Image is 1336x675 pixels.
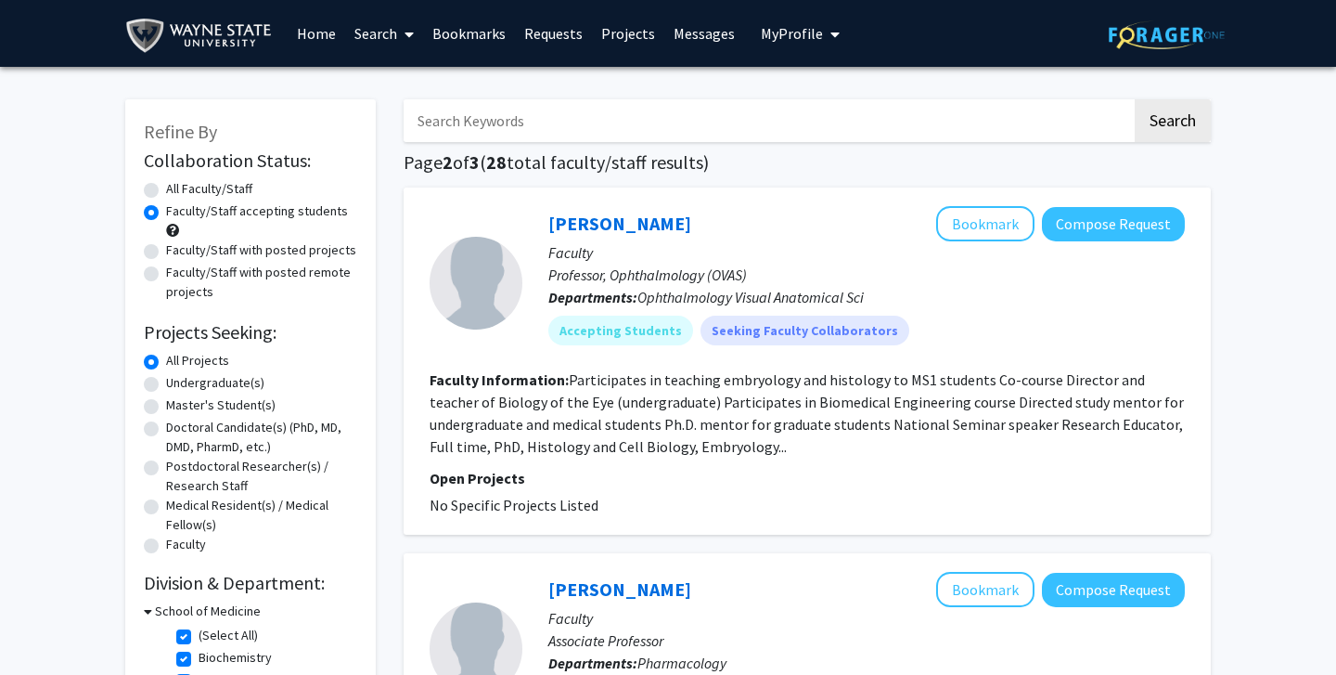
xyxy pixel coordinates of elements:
a: [PERSON_NAME] [548,212,691,235]
button: Add Ryan Mohan to Bookmarks [936,572,1034,607]
label: Postdoctoral Researcher(s) / Research Staff [166,457,357,496]
label: Medical Resident(s) / Medical Fellow(s) [166,496,357,535]
span: 2 [443,150,453,174]
a: Requests [515,1,592,66]
span: 28 [486,150,507,174]
button: Search [1135,99,1211,142]
a: Projects [592,1,664,66]
span: My Profile [761,24,823,43]
img: ForagerOne Logo [1109,20,1225,49]
label: Faculty/Staff accepting students [166,201,348,221]
span: Ophthalmology Visual Anatomical Sci [637,288,864,306]
mat-chip: Seeking Faculty Collaborators [700,316,909,345]
h3: School of Medicine [155,602,261,621]
h2: Collaboration Status: [144,149,357,172]
a: Messages [664,1,744,66]
p: Professor, Ophthalmology (OVAS) [548,264,1185,286]
label: Doctoral Candidate(s) (PhD, MD, DMD, PharmD, etc.) [166,418,357,457]
label: Biochemistry [199,648,272,668]
a: Bookmarks [423,1,515,66]
p: Faculty [548,241,1185,264]
fg-read-more: Participates in teaching embryology and histology to MS1 students Co-course Director and teacher ... [430,370,1184,456]
img: Wayne State University Logo [125,15,280,57]
b: Faculty Information: [430,370,569,389]
label: Undergraduate(s) [166,373,264,393]
label: Faculty [166,535,206,554]
a: Search [345,1,423,66]
mat-chip: Accepting Students [548,316,693,345]
label: Master's Student(s) [166,396,276,415]
span: Pharmacology [637,654,726,672]
p: Faculty [548,607,1185,630]
iframe: Chat [14,591,79,661]
input: Search Keywords [404,99,1132,142]
span: No Specific Projects Listed [430,496,598,514]
label: (Select All) [199,626,258,645]
h2: Projects Seeking: [144,321,357,344]
a: [PERSON_NAME] [548,578,691,601]
label: Faculty/Staff with posted remote projects [166,263,357,302]
p: Associate Professor [548,630,1185,652]
h2: Division & Department: [144,572,357,594]
label: All Projects [166,351,229,370]
a: Home [288,1,345,66]
button: Compose Request to Bruce Berkowitz [1042,207,1185,241]
p: Open Projects [430,467,1185,489]
b: Departments: [548,288,637,306]
h1: Page of ( total faculty/staff results) [404,151,1211,174]
button: Add Bruce Berkowitz to Bookmarks [936,206,1034,241]
label: Faculty/Staff with posted projects [166,240,356,260]
label: All Faculty/Staff [166,179,252,199]
span: 3 [469,150,480,174]
button: Compose Request to Ryan Mohan [1042,573,1185,607]
b: Departments: [548,654,637,672]
span: Refine By [144,120,217,143]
